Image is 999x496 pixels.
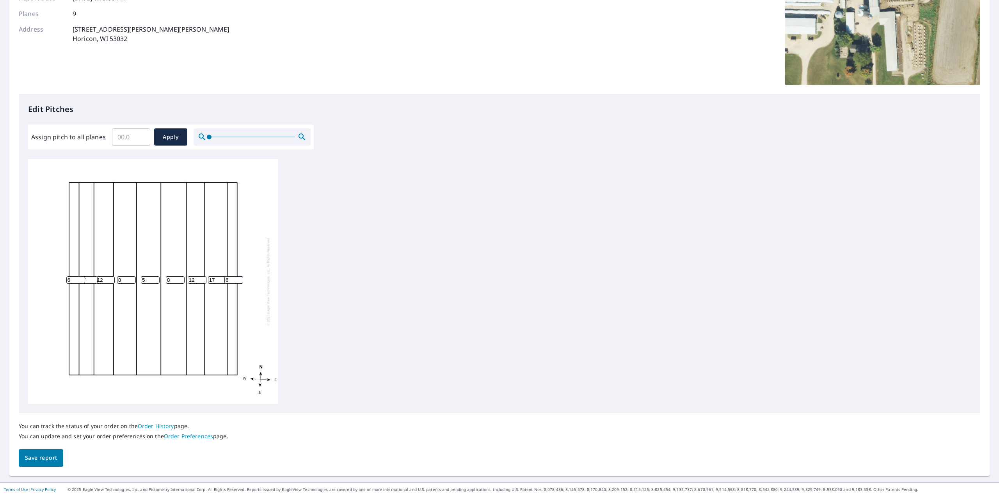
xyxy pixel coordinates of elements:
p: Address [19,25,66,43]
a: Privacy Policy [30,487,56,492]
p: 9 [73,9,76,18]
button: Apply [154,128,187,146]
p: | [4,487,56,492]
p: [STREET_ADDRESS][PERSON_NAME][PERSON_NAME] Horicon, WI 53032 [73,25,229,43]
span: Apply [160,132,181,142]
p: Edit Pitches [28,103,971,115]
span: Save report [25,453,57,463]
input: 00.0 [112,126,150,148]
p: Planes [19,9,66,18]
p: © 2025 Eagle View Technologies, Inc. and Pictometry International Corp. All Rights Reserved. Repo... [68,487,995,492]
a: Terms of Use [4,487,28,492]
a: Order Preferences [164,432,213,440]
p: You can update and set your order preferences on the page. [19,433,228,440]
button: Save report [19,449,63,467]
p: You can track the status of your order on the page. [19,423,228,430]
a: Order History [138,422,174,430]
label: Assign pitch to all planes [31,132,106,142]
